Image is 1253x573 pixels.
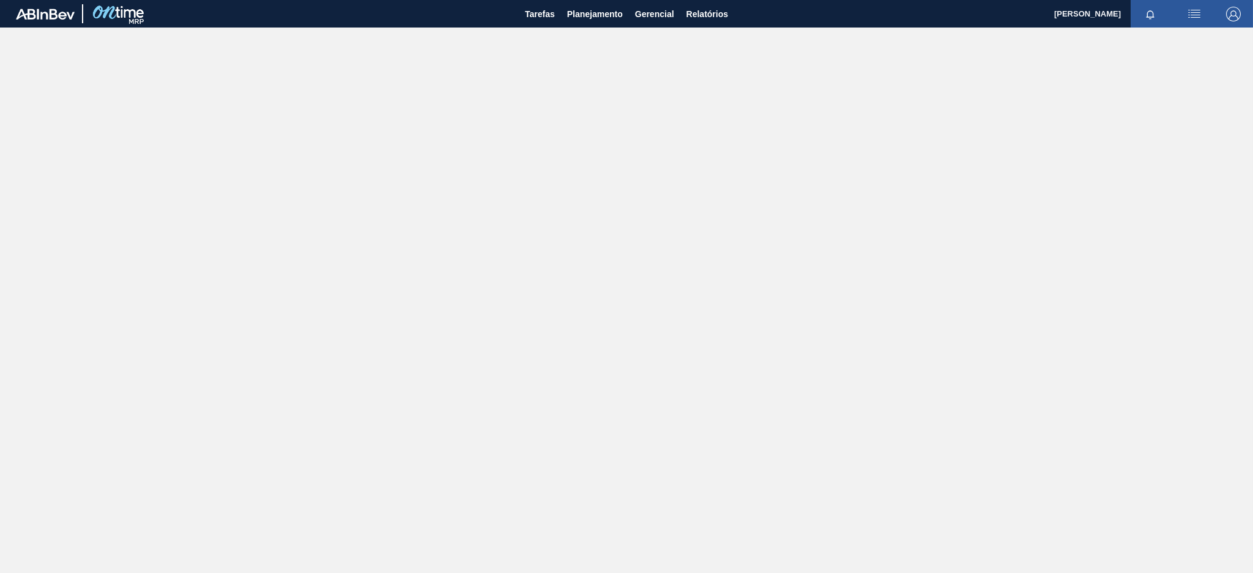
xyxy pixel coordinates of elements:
span: Tarefas [525,7,555,21]
img: TNhmsLtSVTkK8tSr43FrP2fwEKptu5GPRR3wAAAABJRU5ErkJggg== [16,9,75,20]
img: Logout [1226,7,1241,21]
button: Notificações [1131,6,1170,23]
span: Relatórios [686,7,728,21]
span: Planejamento [567,7,623,21]
img: userActions [1187,7,1202,21]
span: Gerencial [635,7,674,21]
